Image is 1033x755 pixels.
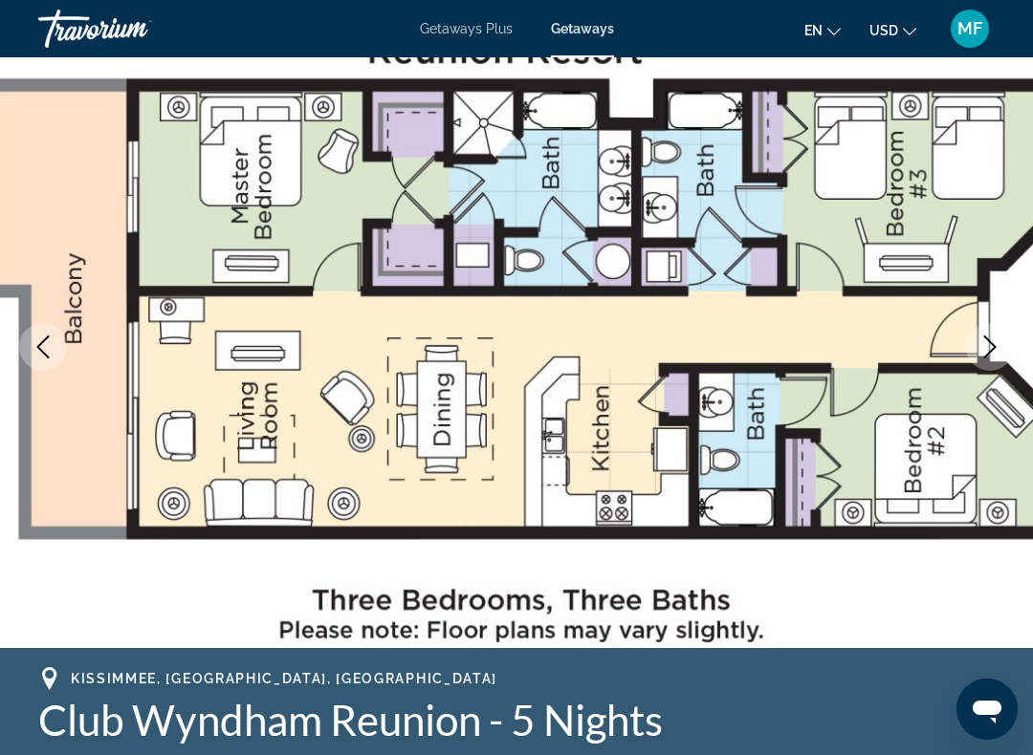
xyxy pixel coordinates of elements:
[19,323,67,371] button: Previous image
[804,23,823,38] span: en
[869,16,916,44] button: Change currency
[956,679,1018,740] iframe: Schaltfläche zum Öffnen des Messaging-Fensters
[966,323,1014,371] button: Next image
[804,16,841,44] button: Change language
[957,19,982,38] span: MF
[945,9,995,49] button: User Menu
[551,21,614,36] a: Getaways
[38,4,230,54] a: Travorium
[869,23,898,38] span: USD
[420,21,513,36] a: Getaways Plus
[71,671,497,686] span: Kissimmee, [GEOGRAPHIC_DATA], [GEOGRAPHIC_DATA]
[38,695,995,744] h1: Club Wyndham Reunion - 5 Nights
